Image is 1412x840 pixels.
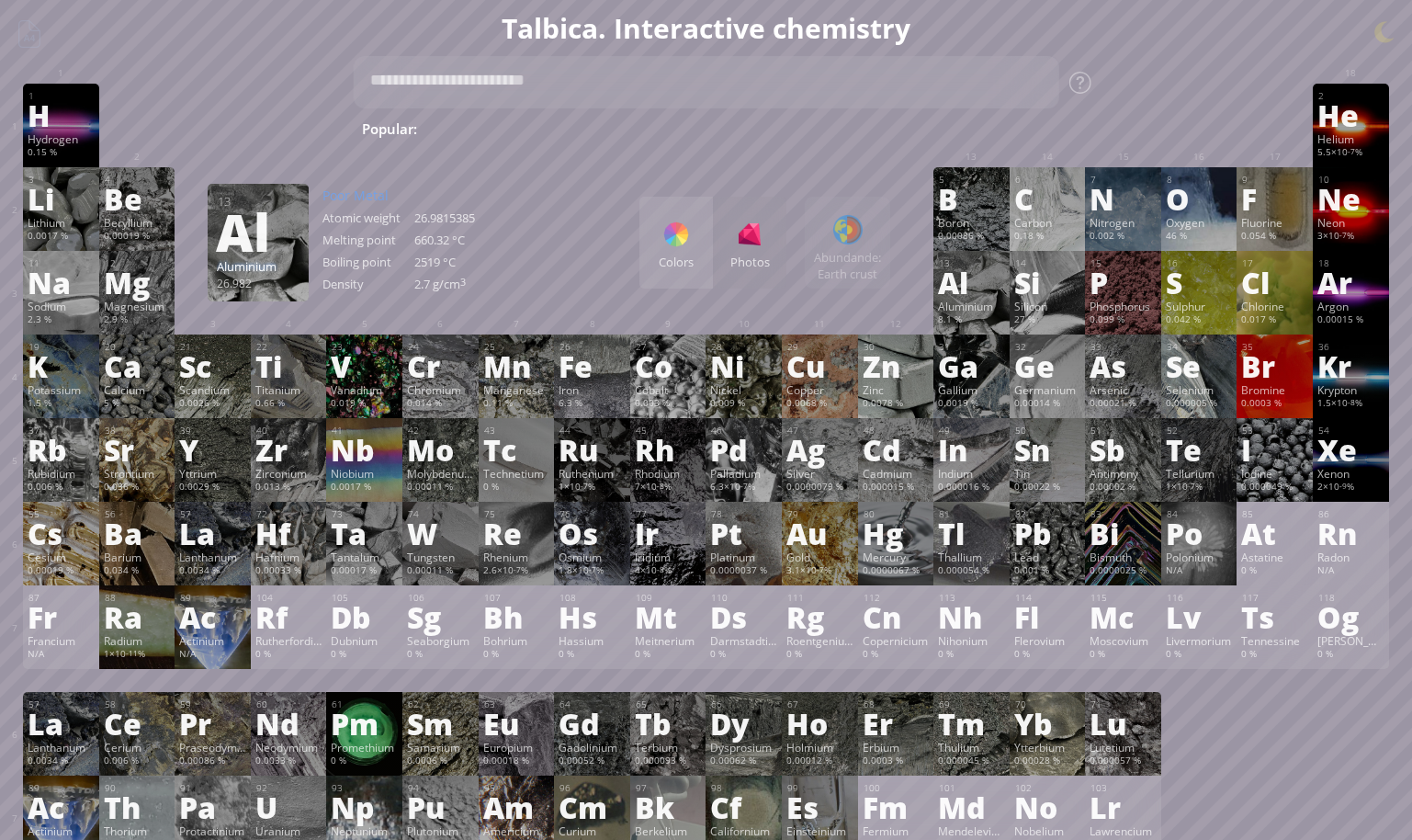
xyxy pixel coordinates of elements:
[1015,425,1081,437] div: 50
[786,550,853,564] div: Gold
[28,341,95,353] div: 19
[407,518,474,548] div: W
[863,466,930,481] div: Cadmium
[1090,215,1157,230] div: Nitrogen
[810,118,926,140] span: H SO + NaOH
[331,481,398,495] div: 0.0017 %
[1166,518,1233,548] div: Po
[710,481,777,495] div: 6.3×10 %
[104,215,171,230] div: Beryllium
[28,174,95,186] div: 3
[787,425,853,437] div: 47
[1241,230,1308,244] div: 0.054 %
[710,351,777,380] div: Ni
[938,184,1005,213] div: B
[179,382,246,397] div: Scandium
[1241,184,1308,213] div: F
[1241,313,1308,328] div: 0.017 %
[105,341,171,353] div: 20
[1090,425,1157,437] div: 51
[104,230,171,244] div: 0.00019 %
[216,217,299,246] div: Al
[786,351,853,380] div: Cu
[1015,341,1081,353] div: 32
[104,299,171,313] div: Magnesium
[331,518,398,548] div: Ta
[28,230,95,244] div: 0.0017 %
[657,481,664,491] sup: -8
[1241,382,1308,397] div: Bromine
[1318,425,1384,437] div: 54
[1317,100,1384,130] div: He
[1090,351,1157,380] div: As
[1242,508,1308,520] div: 85
[407,397,474,412] div: 0.014 %
[1317,299,1384,313] div: Argon
[1241,518,1308,548] div: At
[1090,466,1157,481] div: Antimony
[1166,184,1233,213] div: O
[104,481,171,495] div: 0.036 %
[786,435,853,464] div: Ag
[1014,299,1081,313] div: Silicon
[408,341,474,353] div: 24
[331,466,398,481] div: Niobium
[255,466,322,481] div: Zirconium
[708,129,714,141] sub: 2
[559,425,626,437] div: 44
[1166,351,1233,380] div: Se
[581,481,588,491] sup: -7
[635,518,702,548] div: Ir
[179,397,246,412] div: 0.0026 %
[1090,299,1157,313] div: Phosphorus
[1317,313,1384,328] div: 0.00015 %
[104,351,171,380] div: Ca
[28,313,95,328] div: 2.3 %
[408,425,474,437] div: 42
[255,435,322,464] div: Zr
[1014,466,1081,481] div: Tin
[1318,257,1384,269] div: 18
[559,466,626,481] div: Ruthenium
[650,129,656,141] sub: 2
[786,382,853,397] div: Copper
[635,481,702,495] div: 7×10 %
[483,466,550,481] div: Technetium
[863,481,930,495] div: 0.000015 %
[28,351,95,380] div: K
[787,508,853,520] div: 79
[1348,146,1355,156] sup: -7
[484,508,550,520] div: 75
[1090,257,1157,269] div: 15
[256,425,322,437] div: 40
[1090,397,1157,412] div: 0.00021 %
[560,118,622,140] span: Water
[938,466,1005,481] div: Indium
[483,481,550,495] div: 0 %
[1339,230,1347,240] sup: -7
[1241,481,1308,495] div: 0.000049 %
[1166,481,1233,495] div: 1×10 %
[758,118,804,140] span: HCl
[407,435,474,464] div: Mo
[407,550,474,564] div: Tungsten
[1015,257,1081,269] div: 14
[786,481,853,495] div: 0.0000079 %
[1090,481,1157,495] div: 0.00002 %
[407,481,474,495] div: 0.00011 %
[28,299,95,313] div: Sodium
[787,341,853,353] div: 29
[1241,397,1308,412] div: 0.0003 %
[255,518,322,548] div: Hf
[217,258,299,275] div: Aluminium
[710,518,777,548] div: Pt
[408,508,474,520] div: 74
[28,435,95,464] div: Rb
[863,382,930,397] div: Zinc
[332,508,398,520] div: 73
[938,518,1005,548] div: Tl
[1167,174,1233,186] div: 8
[1317,382,1384,397] div: Krypton
[104,184,171,213] div: Be
[1318,508,1384,520] div: 86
